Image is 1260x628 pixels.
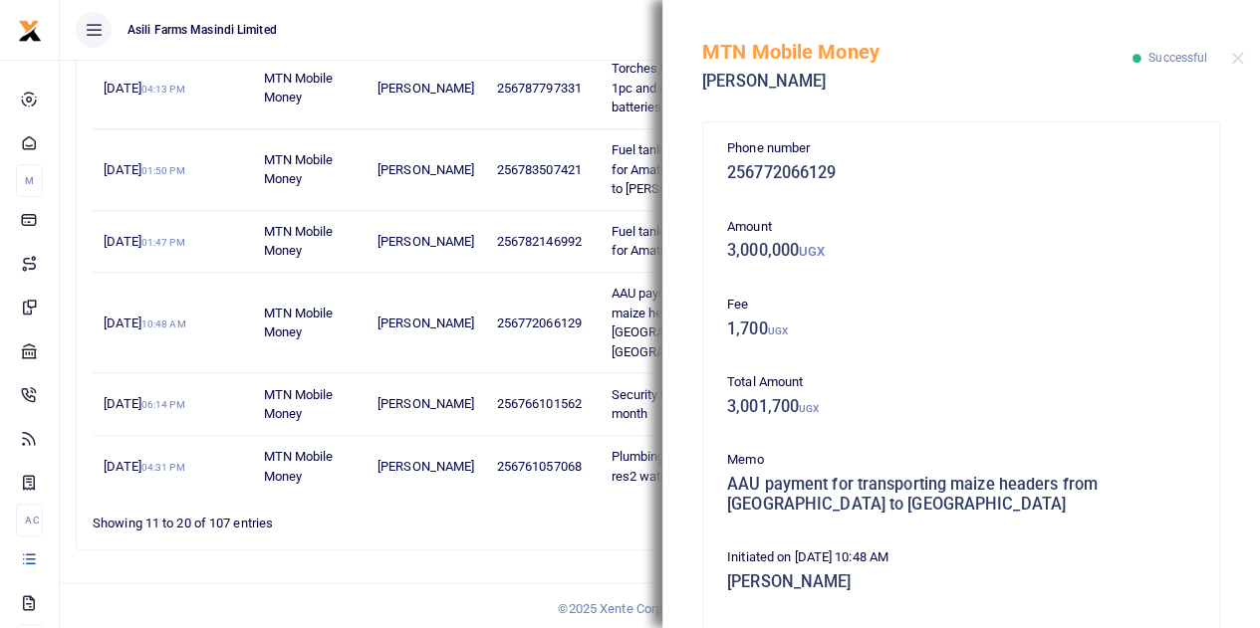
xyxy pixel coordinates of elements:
[378,234,474,249] span: [PERSON_NAME]
[727,450,1195,471] p: Memo
[727,319,1195,339] h5: 1,700
[104,162,184,177] span: [DATE]
[141,462,185,473] small: 04:31 PM
[141,237,185,248] small: 01:47 PM
[727,295,1195,315] p: Fee
[141,318,186,329] small: 10:48 AM
[497,315,582,330] span: 256772066129
[93,503,558,533] div: Showing 11 to 20 of 107 entries
[18,19,42,43] img: logo-small
[141,399,185,410] small: 06:14 PM
[18,22,42,37] a: logo-small logo-large logo-large
[263,449,333,484] span: MTN Mobile Money
[727,572,1195,592] h5: [PERSON_NAME]
[702,40,1133,64] h5: MTN Mobile Money
[727,372,1195,393] p: Total Amount
[727,217,1195,238] p: Amount
[378,162,474,177] span: [PERSON_NAME]
[611,449,771,484] span: Plumbing materials to repair res2 water system
[104,459,184,474] span: [DATE]
[497,396,582,411] span: 256766101562
[16,164,43,197] li: M
[611,286,779,359] span: AAU payment for transporting maize headers from [GEOGRAPHIC_DATA] to [GEOGRAPHIC_DATA]
[702,72,1133,92] h5: [PERSON_NAME]
[104,315,185,330] span: [DATE]
[104,81,184,96] span: [DATE]
[378,81,474,96] span: [PERSON_NAME]
[378,459,474,474] span: [PERSON_NAME]
[263,306,333,340] span: MTN Mobile Money
[104,234,184,249] span: [DATE]
[611,387,765,422] span: Security facilitation for one month
[1231,52,1244,65] button: Close
[16,504,43,536] li: Ac
[611,142,779,196] span: Fuel tank purchase balance for Amatheon reimbursement to [PERSON_NAME]
[799,244,825,259] small: UGX
[768,325,788,336] small: UGX
[104,396,184,411] span: [DATE]
[120,21,285,39] span: Asili Farms Masindi Limited
[263,71,333,105] span: MTN Mobile Money
[263,152,333,187] span: MTN Mobile Money
[611,61,782,114] span: Torches 3pcs Extension cable 1pc and moisture meter batteries 1pair
[497,162,582,177] span: 256783507421
[141,165,185,176] small: 01:50 PM
[727,241,1195,261] h5: 3,000,000
[799,403,819,414] small: UGX
[263,387,333,422] span: MTN Mobile Money
[378,315,474,330] span: [PERSON_NAME]
[497,459,582,474] span: 256761057068
[378,396,474,411] span: [PERSON_NAME]
[727,475,1195,514] h5: AAU payment for transporting maize headers from [GEOGRAPHIC_DATA] to [GEOGRAPHIC_DATA]
[497,81,582,96] span: 256787797331
[727,163,1195,183] h5: 256772066129
[727,547,1195,568] p: Initiated on [DATE] 10:48 AM
[611,224,769,259] span: Fuel tank purchase balance for Amatheon
[141,84,185,95] small: 04:13 PM
[727,397,1195,417] h5: 3,001,700
[727,138,1195,159] p: Phone number
[1148,51,1207,65] span: Successful
[263,224,333,259] span: MTN Mobile Money
[497,234,582,249] span: 256782146992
